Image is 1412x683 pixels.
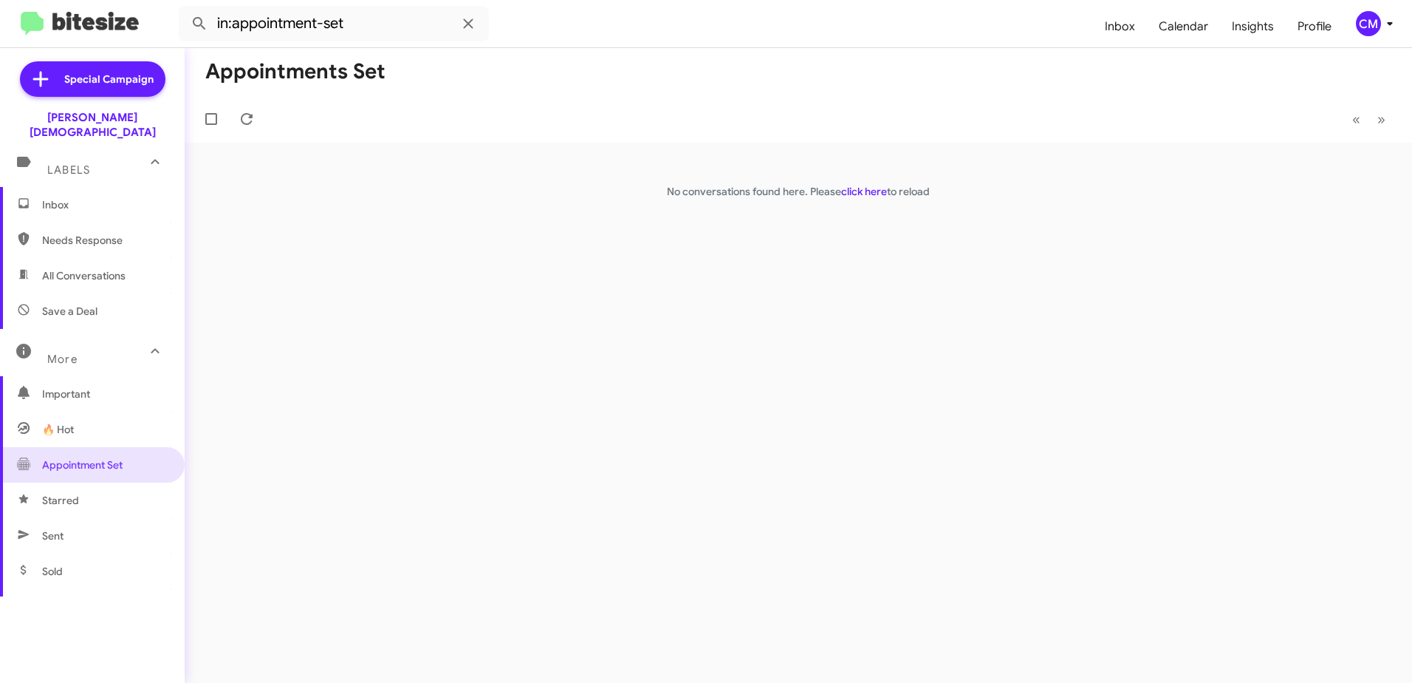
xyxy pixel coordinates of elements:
span: More [47,353,78,366]
p: No conversations found here. Please to reload [185,184,1412,199]
span: All Conversations [42,268,126,283]
span: Starred [42,493,79,508]
span: « [1352,110,1360,129]
span: Sold [42,564,63,579]
span: Save a Deal [42,304,97,319]
span: Needs Response [42,233,168,248]
div: CM [1356,11,1381,36]
span: Special Campaign [64,72,154,86]
span: » [1377,110,1385,129]
span: 🔥 Hot [42,422,74,437]
a: click here [841,185,887,198]
button: Previous [1343,104,1369,135]
a: Special Campaign [20,61,165,97]
a: Insights [1220,5,1286,48]
input: Search [179,6,489,41]
a: Profile [1286,5,1343,48]
h1: Appointments Set [205,60,385,84]
a: Calendar [1147,5,1220,48]
a: Inbox [1093,5,1147,48]
span: Important [42,387,168,401]
button: Next [1368,104,1394,135]
button: CM [1343,11,1396,36]
span: Labels [47,163,90,177]
span: Appointment Set [42,458,123,472]
span: Sent [42,529,64,543]
nav: Page navigation example [1344,104,1394,135]
span: Inbox [42,197,168,212]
